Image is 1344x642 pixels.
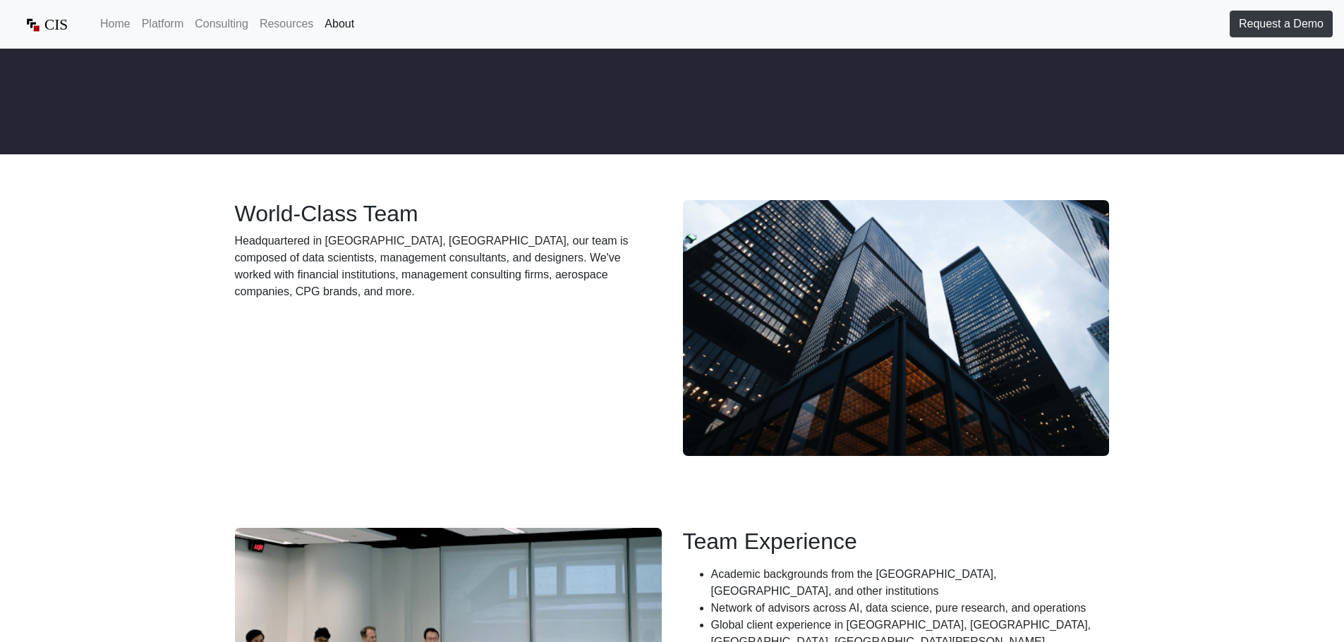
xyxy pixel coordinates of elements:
li: Academic backgrounds from the [GEOGRAPHIC_DATA], [GEOGRAPHIC_DATA], and other institutions [711,566,1106,600]
a: Resources [254,10,319,38]
img: teamimg1.jpg [683,200,1110,456]
a: Consulting [189,10,254,38]
a: Platform [136,10,190,38]
a: Request a Demo [1230,11,1333,37]
h2: Team Experience [683,528,1106,555]
li: Network of advisors across AI, data science, pure research, and operations [711,600,1106,617]
p: Headquartered in [GEOGRAPHIC_DATA], [GEOGRAPHIC_DATA], our team is composed of data scientists, m... [235,233,658,300]
a: Home [95,10,136,38]
h2: World-Class Team [235,200,658,227]
a: About [319,10,360,38]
